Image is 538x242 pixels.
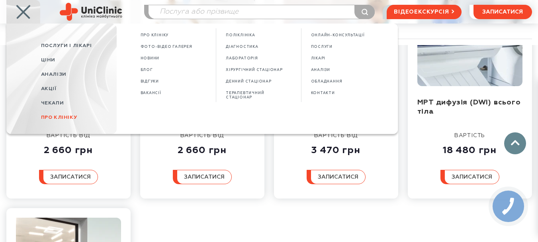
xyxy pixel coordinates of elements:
a: АНАЛІЗИ [311,67,331,73]
span: Про клініку [141,33,169,37]
span: Аналізи [41,72,67,77]
span: вартість від [314,133,358,138]
a: ДЕННИЙ СТАЦІОНАР [226,78,272,85]
span: записатися [482,9,523,15]
a: Акції [41,82,117,96]
span: записатися [50,174,91,180]
span: ХІРУРГІЧНИЙ СТАЦІОНАР [226,68,283,72]
span: ПОСЛУГИ [311,45,333,49]
a: Аналізи [41,67,117,82]
a: Фото-відео галерея [141,43,192,50]
div: 18 480 грн [440,140,499,156]
span: Відгуки [141,79,159,84]
span: ДЕННИЙ СТАЦІОНАР [226,79,272,84]
a: Новини [141,55,160,62]
span: відеоекскурсія [394,5,449,19]
div: 2 660 грн [39,140,98,156]
span: ТЕРАПЕВТИЧНИЙ СТАЦІОНАР [226,91,291,100]
a: Чекапи [41,96,117,110]
span: ПОЛІКЛІНІКА [226,33,255,37]
a: ХІРУРГІЧНИЙ СТАЦІОНАР [226,67,283,73]
span: ДІАГНОСТИКА [226,45,258,49]
a: Ціни [41,53,117,67]
img: Uniclinic [60,3,122,21]
span: Акції [41,86,57,91]
span: Новини [141,56,160,61]
div: 2 660 грн [173,140,232,156]
span: Послуги і лікарі [41,43,92,48]
a: ДІАГНОСТИКА [226,43,258,50]
a: МРТ дифузія (DWI) всього тіла [417,99,521,115]
span: Чекапи [41,100,64,106]
div: 3 470 грн [307,140,366,156]
span: ОБЛАДНАННЯ [311,79,342,84]
button: записатися [473,5,532,19]
a: ТЕРАПЕВТИЧНИЙ СТАЦІОНАР [226,90,291,101]
a: відеоекскурсія [387,5,461,19]
a: Про клініку [141,32,169,39]
a: ПОЛІКЛІНІКА [226,32,255,39]
span: Про клініку [41,115,77,120]
button: записатися [39,170,98,184]
span: Фото-відео галерея [141,45,192,49]
a: КОНТАКТИ [311,90,335,96]
a: ОНЛАЙН-КОНСУЛЬТАЦІЇ [311,32,365,39]
a: ЛАБОРАТОРІЯ [226,55,258,62]
a: Відгуки [141,78,159,85]
input: Послуга або прізвище [149,5,375,19]
a: Блог [141,67,153,73]
span: ЛІКАРІ [311,56,326,61]
a: ПОСЛУГИ [311,43,333,50]
button: записатися [307,170,366,184]
span: вартість від [180,133,224,138]
span: записатися [318,174,358,180]
button: записатися [173,170,232,184]
span: записатися [184,174,225,180]
a: ЛІКАРІ [311,55,326,62]
span: Ціни [41,57,55,63]
span: Вакансії [141,91,161,95]
span: АНАЛІЗИ [311,68,331,72]
span: ЛАБОРАТОРІЯ [226,56,258,61]
span: КОНТАКТИ [311,91,335,95]
span: записатися [452,174,492,180]
a: ОБЛАДНАННЯ [311,78,342,85]
span: вартість [454,133,485,138]
a: Вакансії [141,90,161,96]
button: записатися [440,170,499,184]
span: вартість від [47,133,90,138]
span: ОНЛАЙН-КОНСУЛЬТАЦІЇ [311,33,365,37]
span: Блог [141,68,153,72]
